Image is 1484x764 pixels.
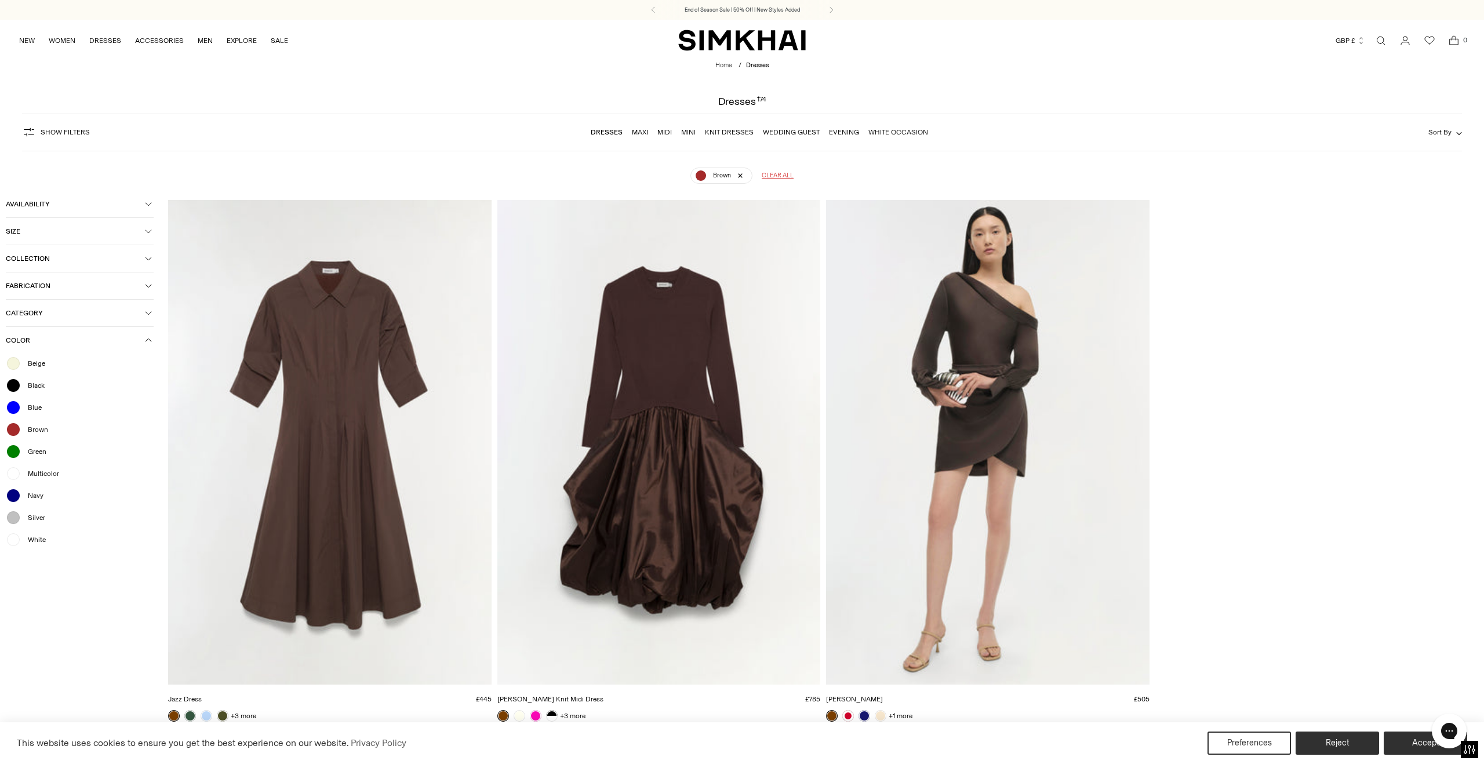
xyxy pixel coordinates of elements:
[678,29,806,52] a: SIMKHAI
[718,96,766,107] h1: Dresses
[889,708,912,724] a: +1 more
[21,424,48,435] span: Brown
[6,191,154,217] button: Availability
[49,28,75,53] a: WOMEN
[1442,29,1465,52] a: Open cart modal
[21,512,45,523] span: Silver
[632,128,648,136] a: Maxi
[826,200,1150,685] img: Cameron Dress
[1460,35,1470,45] span: 0
[135,28,184,53] a: ACCESSORIES
[6,282,145,290] span: Fabrication
[21,534,46,545] span: White
[6,227,145,235] span: Size
[168,695,202,703] a: Jazz Dress
[868,128,928,136] a: White Occasion
[1369,29,1392,52] a: Open search modal
[1418,29,1441,52] a: Wishlist
[1207,732,1291,755] button: Preferences
[497,695,603,703] a: [PERSON_NAME] Knit Midi Dress
[231,708,256,724] a: +3 more
[560,708,585,724] a: +3 more
[1384,732,1467,755] button: Accept
[476,695,492,703] span: £445
[1134,695,1150,703] span: £505
[1426,710,1472,752] iframe: Gorgias live chat messenger
[349,734,408,752] a: Privacy Policy (opens in a new tab)
[739,61,741,71] div: /
[829,128,859,136] a: Evening
[6,254,145,263] span: Collection
[168,200,492,685] img: Jazz Dress
[1336,28,1365,53] button: GBP £
[1296,732,1379,755] button: Reject
[21,468,59,479] span: Multicolor
[715,61,732,69] a: Home
[17,737,349,748] span: This website uses cookies to ensure you get the best experience on our website.
[6,218,154,245] button: Size
[198,28,213,53] a: MEN
[763,128,820,136] a: Wedding Guest
[21,358,45,369] span: Beige
[21,446,46,457] span: Green
[271,28,288,53] a: SALE
[657,128,672,136] a: Midi
[762,171,794,180] span: Clear all
[6,300,154,326] button: Category
[6,245,154,272] button: Collection
[6,336,145,344] span: Color
[22,123,90,141] button: Show Filters
[1428,126,1462,139] button: Sort By
[19,28,35,53] a: NEW
[591,128,623,136] a: Dresses
[41,128,90,136] span: Show Filters
[6,327,154,354] button: Color
[6,309,145,317] span: Category
[685,6,800,14] a: End of Season Sale | 50% Off | New Styles Added
[21,402,42,413] span: Blue
[21,380,45,391] span: Black
[805,695,820,703] span: £785
[690,168,752,184] a: Brown
[715,61,769,71] nav: breadcrumbs
[89,28,121,53] a: DRESSES
[497,200,821,685] img: Kenlie Taffeta Knit Midi Dress
[21,490,43,501] span: Navy
[681,128,696,136] a: Mini
[1428,128,1452,136] span: Sort By
[826,695,883,703] a: [PERSON_NAME]
[6,272,154,299] button: Fabrication
[746,61,769,69] span: Dresses
[757,96,766,107] div: 174
[1394,29,1417,52] a: Go to the account page
[591,120,928,144] nav: Linked collections
[762,168,794,184] a: Clear all
[227,28,257,53] a: EXPLORE
[705,128,754,136] a: Knit Dresses
[6,200,145,208] span: Availability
